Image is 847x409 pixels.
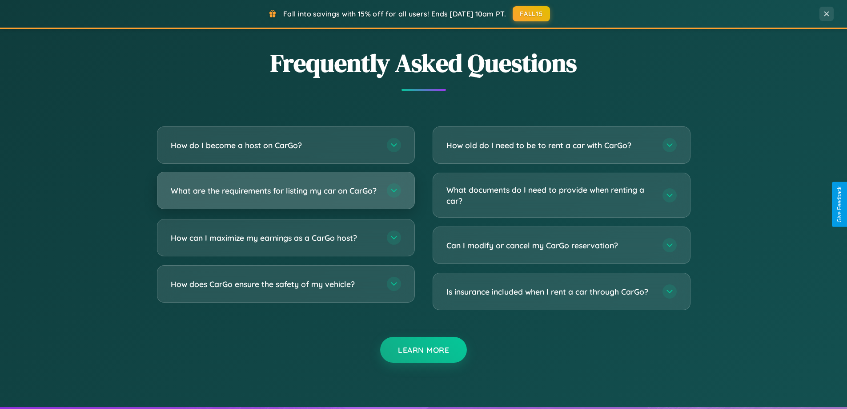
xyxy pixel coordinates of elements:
[283,9,506,18] span: Fall into savings with 15% off for all users! Ends [DATE] 10am PT.
[513,6,550,21] button: FALL15
[380,337,467,363] button: Learn More
[171,185,378,196] h3: What are the requirements for listing my car on CarGo?
[157,46,690,80] h2: Frequently Asked Questions
[171,232,378,243] h3: How can I maximize my earnings as a CarGo host?
[446,140,654,151] h3: How old do I need to be to rent a car with CarGo?
[446,240,654,251] h3: Can I modify or cancel my CarGo reservation?
[171,279,378,290] h3: How does CarGo ensure the safety of my vehicle?
[171,140,378,151] h3: How do I become a host on CarGo?
[836,186,843,223] div: Give Feedback
[446,286,654,297] h3: Is insurance included when I rent a car through CarGo?
[446,184,654,206] h3: What documents do I need to provide when renting a car?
